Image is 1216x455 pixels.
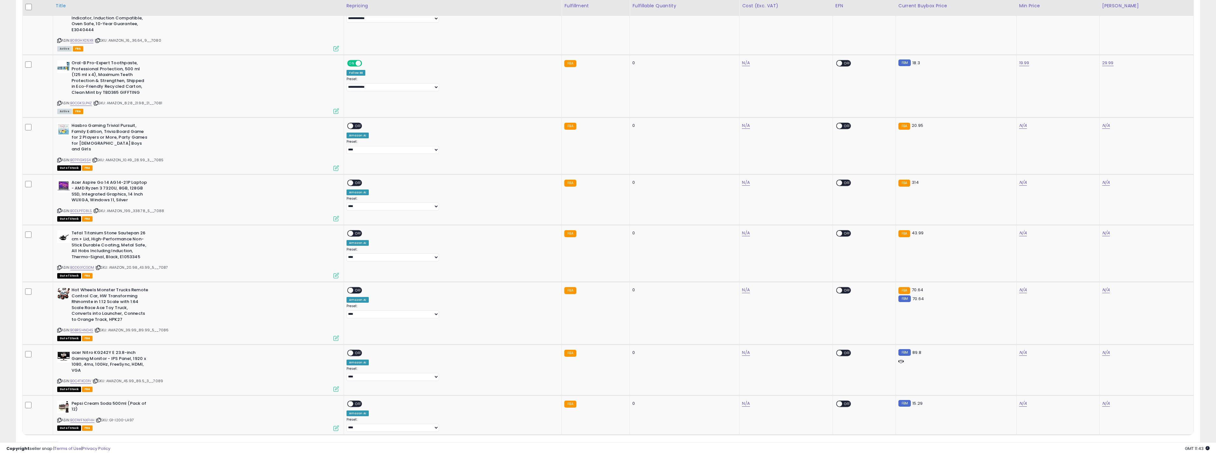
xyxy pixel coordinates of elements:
[742,122,750,129] a: N/A
[347,410,369,416] div: Amazon AI
[835,3,893,9] div: EFN
[898,230,910,237] small: FBA
[347,360,369,365] div: Amazon AI
[57,60,70,73] img: 41adS+yEl4L._SL40_.jpg
[1102,122,1110,129] a: N/A
[70,265,94,270] a: B0DG31CGDM
[1019,3,1097,9] div: Min Price
[912,349,921,355] span: 89.8
[912,179,918,185] span: 314
[898,123,910,130] small: FBA
[1102,179,1110,186] a: N/A
[56,3,341,9] div: Title
[1019,230,1027,236] a: N/A
[93,378,163,383] span: | SKU: AMAZON_45.99_89.5_3__7089
[1102,349,1110,356] a: N/A
[95,265,168,270] span: | SKU: AMAZON_20.98_43.99_5__7087
[842,288,852,293] span: OFF
[898,287,910,294] small: FBA
[353,350,363,356] span: OFF
[6,446,110,452] div: seller snap | |
[57,230,339,277] div: ASIN:
[353,401,363,406] span: OFF
[347,77,557,91] div: Preset:
[82,387,93,392] span: FBA
[632,123,734,128] div: 0
[1019,349,1027,356] a: N/A
[57,165,81,171] span: All listings that are currently out of stock and unavailable for purchase on Amazon
[742,349,750,356] a: N/A
[898,59,911,66] small: FBM
[353,180,363,185] span: OFF
[57,123,339,170] div: ASIN:
[6,445,30,452] strong: Copyright
[912,287,923,293] span: 70.64
[73,46,84,52] span: FBA
[1019,400,1027,407] a: N/A
[564,180,576,187] small: FBA
[96,417,134,423] span: | SKU: G1-I200-LA97
[72,123,149,154] b: Hasbro Gaming Trivial Pursuit, Family Edition, Trivia Board Game for 2 Players or More, Party Gam...
[742,230,750,236] a: N/A
[1019,60,1029,66] a: 19.99
[57,60,339,113] div: ASIN:
[742,287,750,293] a: N/A
[1102,230,1110,236] a: N/A
[94,327,169,333] span: | SKU: AMAZON_39.99_89.99_5__7086
[898,295,911,302] small: FBM
[361,61,371,66] span: OFF
[842,180,852,185] span: OFF
[347,140,557,154] div: Preset:
[70,417,95,423] a: B0DWFNXFHH
[347,297,369,303] div: Amazon AI
[70,208,92,214] a: B0DLPFC8LS
[912,400,923,406] span: 15.29
[1102,287,1110,293] a: N/A
[353,288,363,293] span: OFF
[82,216,93,222] span: FBA
[632,60,734,66] div: 0
[898,180,910,187] small: FBA
[347,240,369,246] div: Amazon AI
[632,350,734,355] div: 0
[72,60,149,97] b: Oral-B Pro-Expert Toothpaste, Professional Protection, 500 ml (125 ml x 4), Maximum Teeth Protect...
[632,3,737,9] div: Fulfillable Quantity
[57,230,70,243] img: 31c-OQMJ8-L._SL40_.jpg
[347,367,557,381] div: Preset:
[72,230,149,261] b: Tefal Titanium Stone Sautepan 26 cm + Lid, High-Performance Non-Stick Durable Coating, Metal Safe...
[57,216,81,222] span: All listings that are currently out of stock and unavailable for purchase on Amazon
[57,109,72,114] span: All listings currently available for purchase on Amazon
[82,445,110,452] a: Privacy Policy
[912,122,923,128] span: 20.95
[57,180,339,221] div: ASIN:
[347,417,557,432] div: Preset:
[1102,3,1191,9] div: [PERSON_NAME]
[93,100,162,106] span: | SKU: AMAZON_8.28_21.98_21__7081
[347,196,557,211] div: Preset:
[353,123,363,129] span: OFF
[742,400,750,407] a: N/A
[72,180,149,205] b: Acer Aspire Go 14 AG14-21P Laptop - AMD Ryzen 3 7320U, 8GB, 128GB SSD, Integrated Graphics, 14 In...
[1019,122,1027,129] a: N/A
[57,336,81,341] span: All listings that are currently out of stock and unavailable for purchase on Amazon
[1185,445,1210,452] span: 2025-10-12 11:43 GMT
[82,425,93,431] span: FBA
[742,3,830,9] div: Cost (Exc. VAT)
[70,38,94,43] a: B08GHXD5XR
[898,349,911,356] small: FBM
[57,180,70,192] img: 51QnDRXGO6L._SL40_.jpg
[57,287,70,300] img: 51ygwHBXXpL._SL40_.jpg
[912,296,924,302] span: 70.64
[564,230,576,237] small: FBA
[57,46,72,52] span: All listings currently available for purchase on Amazon
[70,327,93,333] a: B0BRSHND4S
[898,3,1014,9] div: Current Buybox Price
[72,287,149,324] b: Hot Wheels Monster Trucks Remote Control Car, HW Transforming Rhinomite in 1:12 Scale with 1:64 S...
[632,287,734,293] div: 0
[82,273,93,279] span: FBA
[632,230,734,236] div: 0
[564,3,627,9] div: Fulfillment
[347,190,369,195] div: Amazon AI
[70,100,92,106] a: B0CGKSLP4Z
[842,350,852,356] span: OFF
